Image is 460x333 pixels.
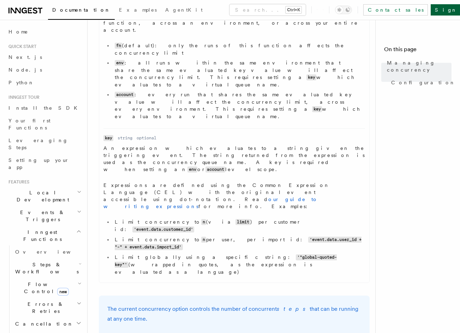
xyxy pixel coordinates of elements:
a: Install the SDK [6,102,83,114]
span: Errors & Retries [12,301,77,315]
span: Home [8,28,28,35]
a: Setting up your app [6,154,83,174]
span: Documentation [52,7,110,13]
button: Search...Ctrl+K [229,4,306,16]
a: AgentKit [161,2,207,19]
button: Flow Controlnew [12,278,83,298]
button: Local Development [6,186,83,206]
a: Managing concurrency [384,56,452,76]
dd: optional [137,135,156,141]
button: Inngest Functions [6,226,83,246]
span: Managing concurrency [387,59,452,73]
li: (default): only the runs of this function affects the concurrency limit [113,42,365,56]
li: : every run that shares the same evaluated key value will affect the concurrency limit, across ev... [113,91,365,120]
dd: string [118,135,132,141]
a: Examples [115,2,161,19]
span: Your first Functions [8,118,50,131]
span: Configuration [391,79,455,86]
code: limit [235,219,250,225]
span: AgentKit [165,7,203,13]
code: env [115,60,125,66]
a: Documentation [48,2,115,20]
code: env [187,166,197,172]
code: fn [115,43,122,49]
button: Steps & Workflows [12,258,83,278]
code: 'event.data.customer_id' [132,226,194,232]
a: Next.js [6,51,83,63]
button: Events & Triggers [6,206,83,226]
li: Limit concurrency to per user, per import id: [113,236,365,251]
a: our guide to writing expressions [103,196,318,209]
a: Configuration [388,76,452,89]
span: Overview [15,249,88,255]
span: Next.js [8,54,42,60]
span: Python [8,80,34,85]
p: The current concurrency option controls the number of concurrent that can be running at any one t... [107,304,361,324]
code: n [201,219,206,225]
button: Toggle dark mode [335,6,352,14]
span: Local Development [6,189,77,203]
span: Steps & Workflows [12,261,79,275]
h4: On this page [384,45,452,56]
span: Events & Triggers [6,209,77,223]
code: key [306,74,316,80]
span: Node.js [8,67,42,73]
a: Your first Functions [6,114,83,134]
em: steps [277,305,310,312]
code: account [205,166,225,172]
li: : all runs within the same environment that share the same evaluated key value will affect the co... [113,59,365,88]
span: Leveraging Steps [8,138,68,150]
code: key [103,135,113,141]
li: Limit concurrency to (via ) per customer id: [113,218,365,233]
button: Errors & Retries [12,298,83,317]
li: Limit globally using a specific string: (wrapped in quotes, as the expression is evaluated as a l... [113,254,365,276]
span: Features [6,179,29,185]
span: Inngest Functions [6,229,76,243]
span: Setting up your app [8,157,69,170]
span: Cancellation [12,320,73,327]
code: key [312,106,322,112]
button: Cancellation [12,317,83,330]
a: Contact sales [363,4,428,16]
span: new [57,288,69,296]
code: n [201,237,206,243]
a: Leveraging Steps [6,134,83,154]
code: account [115,92,135,98]
a: Node.js [6,63,83,76]
span: Inngest tour [6,95,40,100]
kbd: Ctrl+K [286,6,301,13]
span: Examples [119,7,157,13]
p: Expressions are defined using the Common Expression Language (CEL) with the original event access... [103,182,365,210]
a: Python [6,76,83,89]
a: Overview [12,246,83,258]
span: Install the SDK [8,105,82,111]
span: Flow Control [12,281,78,295]
span: Quick start [6,44,36,49]
p: An expression which evaluates to a string given the triggering event. The string returned from th... [103,145,365,173]
a: Home [6,25,83,38]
